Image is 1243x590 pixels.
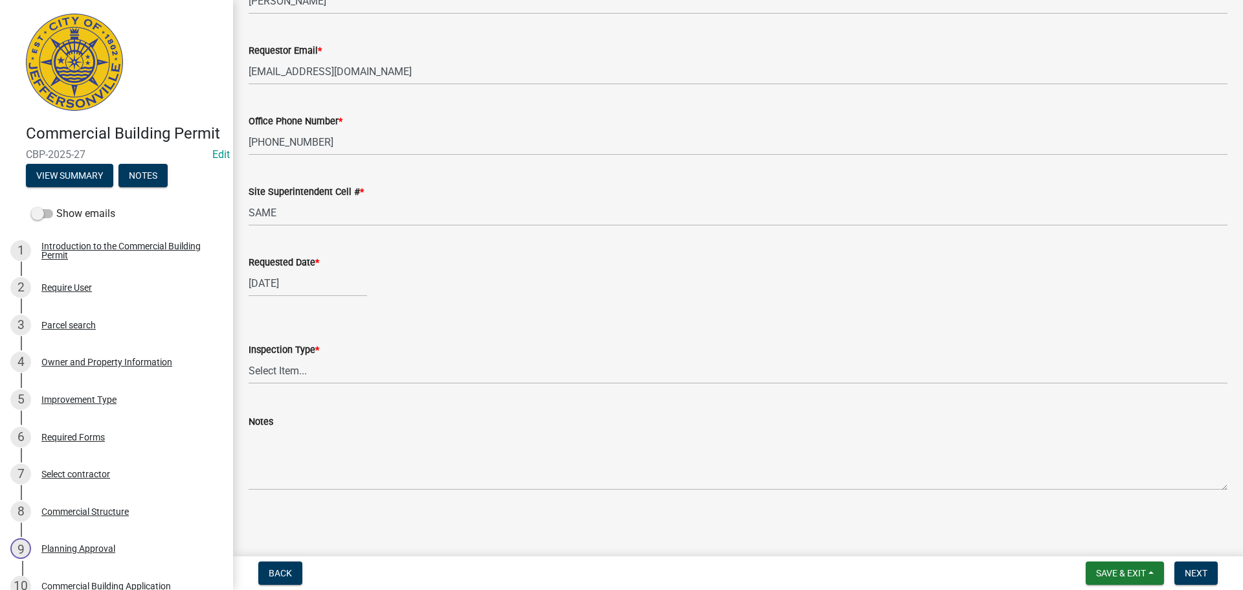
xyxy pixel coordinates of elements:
button: View Summary [26,164,113,187]
div: 2 [10,277,31,298]
span: Back [269,568,292,578]
div: Commercial Structure [41,507,129,516]
img: City of Jeffersonville, Indiana [26,14,123,111]
label: Show emails [31,206,115,221]
div: 8 [10,501,31,522]
div: 5 [10,389,31,410]
div: 7 [10,464,31,484]
wm-modal-confirm: Summary [26,171,113,181]
span: Next [1185,568,1207,578]
div: 3 [10,315,31,335]
button: Back [258,562,302,585]
div: 4 [10,352,31,372]
label: Requestor Email [249,47,322,56]
span: Save & Exit [1096,568,1146,578]
label: Inspection Type [249,346,319,355]
div: Owner and Property Information [41,357,172,367]
div: Select contractor [41,470,110,479]
h4: Commercial Building Permit [26,124,223,143]
label: Site Superintendent Cell # [249,188,364,197]
div: 6 [10,427,31,448]
button: Notes [118,164,168,187]
div: 1 [10,240,31,261]
wm-modal-confirm: Edit Application Number [212,148,230,161]
input: mm/dd/yyyy [249,270,367,297]
label: Notes [249,418,273,427]
div: Planning Approval [41,544,115,553]
button: Next [1174,562,1218,585]
wm-modal-confirm: Notes [118,171,168,181]
div: Improvement Type [41,395,117,404]
span: CBP-2025-27 [26,148,207,161]
div: Introduction to the Commercial Building Permit [41,242,212,260]
div: 9 [10,538,31,559]
div: Required Forms [41,433,105,442]
button: Save & Exit [1086,562,1164,585]
label: Requested Date [249,258,319,267]
div: Parcel search [41,321,96,330]
div: Require User [41,283,92,292]
label: Office Phone Number [249,117,342,126]
a: Edit [212,148,230,161]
